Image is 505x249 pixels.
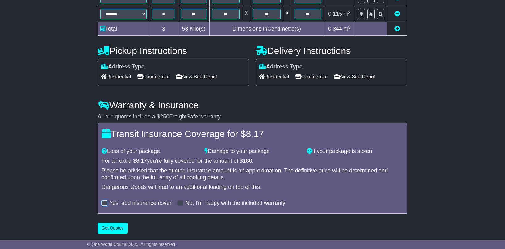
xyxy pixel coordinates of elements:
td: Total [98,22,149,36]
label: Yes, add insurance cover [109,200,171,207]
td: x [242,6,250,22]
td: x [283,6,291,22]
div: All our quotes include a $ FreightSafe warranty. [98,114,407,120]
span: Air & Sea Depot [176,72,217,81]
div: Loss of your package [98,148,201,155]
label: Address Type [101,64,144,70]
h4: Delivery Instructions [256,46,407,56]
span: Commercial [137,72,169,81]
span: 0.344 [328,26,342,32]
div: Dangerous Goods will lead to an additional loading on top of this. [102,184,403,191]
a: Remove this item [394,11,400,17]
span: 0.115 [328,11,342,17]
span: m [344,26,351,32]
h4: Transit Insurance Coverage for $ [102,129,403,139]
span: Residential [259,72,289,81]
label: No, I'm happy with the included warranty [185,200,285,207]
td: Kilo(s) [178,22,210,36]
div: For an extra $ you're fully covered for the amount of $ . [102,158,403,164]
span: 250 [160,114,169,120]
td: Dimensions in Centimetre(s) [210,22,324,36]
span: Commercial [295,72,327,81]
td: 3 [149,22,178,36]
div: Damage to your package [201,148,304,155]
button: Get Quotes [98,223,128,234]
div: Please be advised that the quoted insurance amount is an approximation. The definitive price will... [102,168,403,181]
span: Residential [101,72,131,81]
span: 53 [182,26,188,32]
span: m [344,11,351,17]
span: 8.17 [246,129,264,139]
span: 180 [243,158,252,164]
span: Air & Sea Depot [334,72,375,81]
sup: 3 [348,25,351,30]
span: 8.17 [136,158,147,164]
h4: Pickup Instructions [98,46,249,56]
span: © One World Courier 2025. All rights reserved. [87,242,177,247]
h4: Warranty & Insurance [98,100,407,110]
div: If your package is stolen [304,148,407,155]
label: Address Type [259,64,303,70]
a: Add new item [394,26,400,32]
sup: 3 [348,10,351,15]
